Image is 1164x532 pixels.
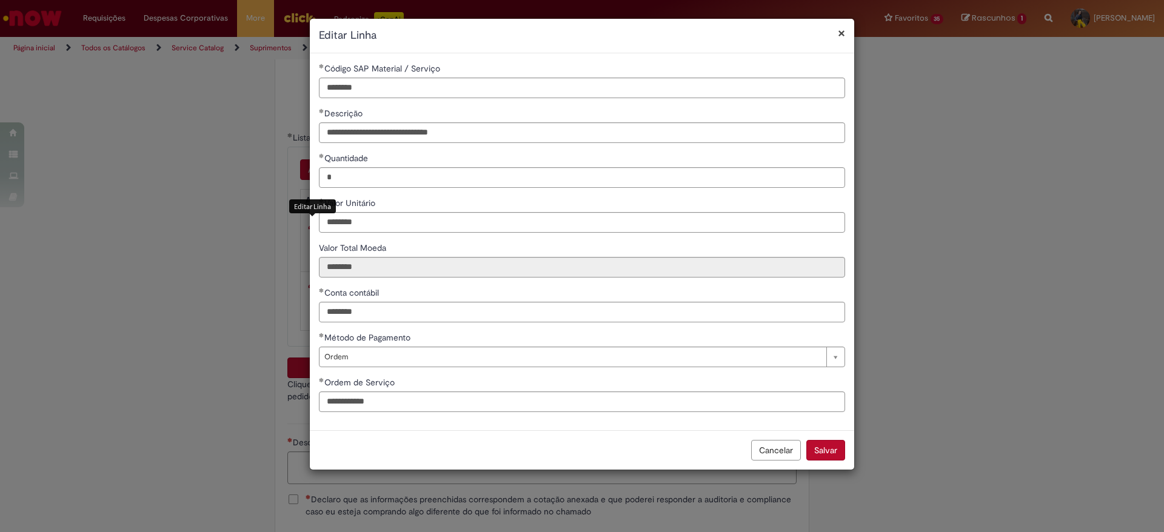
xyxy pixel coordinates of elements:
[806,440,845,461] button: Salvar
[319,242,389,253] span: Somente leitura - Valor Total Moeda
[324,332,413,343] span: Método de Pagamento
[324,377,397,388] span: Ordem de Serviço
[751,440,801,461] button: Cancelar
[319,167,845,188] input: Quantidade
[838,27,845,39] button: Fechar modal
[319,333,324,337] span: Obrigatório Preenchido
[324,287,381,298] span: Conta contábil
[324,153,370,164] span: Quantidade
[319,288,324,293] span: Obrigatório Preenchido
[319,64,324,68] span: Obrigatório Preenchido
[324,198,378,208] span: Valor Unitário
[319,122,845,143] input: Descrição
[319,302,845,322] input: Conta contábil
[319,257,845,278] input: Valor Total Moeda
[319,153,324,158] span: Obrigatório Preenchido
[324,347,820,367] span: Ordem
[319,28,845,44] h2: Editar Linha
[319,391,845,412] input: Ordem de Serviço
[319,78,845,98] input: Código SAP Material / Serviço
[324,108,365,119] span: Descrição
[319,377,324,382] span: Obrigatório Preenchido
[289,199,336,213] div: Editar Linha
[319,212,845,233] input: Valor Unitário
[324,63,443,74] span: Código SAP Material / Serviço
[319,108,324,113] span: Obrigatório Preenchido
